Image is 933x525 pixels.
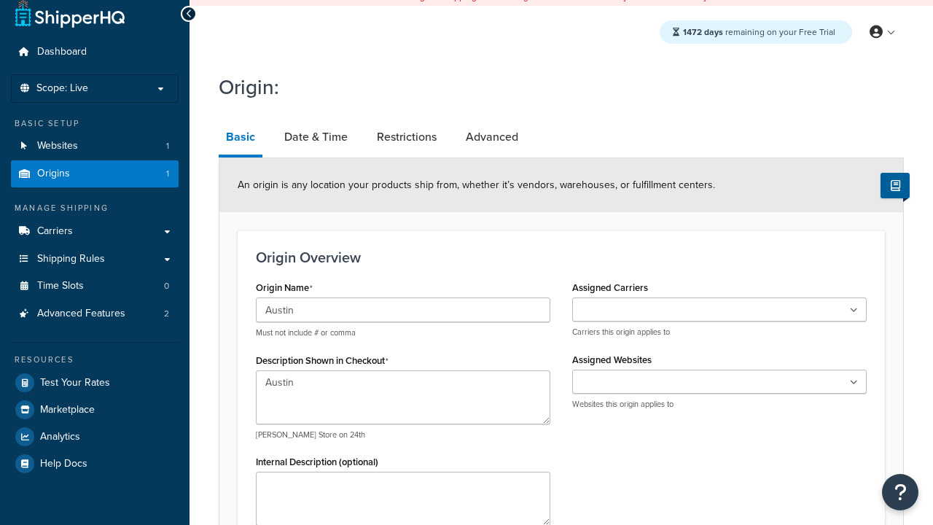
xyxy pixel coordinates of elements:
[256,327,550,338] p: Must not include # or comma
[882,474,918,510] button: Open Resource Center
[40,377,110,389] span: Test Your Rates
[37,225,73,238] span: Carriers
[11,300,179,327] a: Advanced Features2
[11,117,179,130] div: Basic Setup
[40,458,87,470] span: Help Docs
[11,160,179,187] li: Origins
[256,355,389,367] label: Description Shown in Checkout
[572,282,648,293] label: Assigned Carriers
[219,120,262,157] a: Basic
[256,429,550,440] p: [PERSON_NAME] Store on 24th
[11,451,179,477] a: Help Docs
[11,246,179,273] a: Shipping Rules
[11,424,179,450] a: Analytics
[11,202,179,214] div: Manage Shipping
[37,280,84,292] span: Time Slots
[219,73,886,101] h1: Origin:
[37,253,105,265] span: Shipping Rules
[572,399,867,410] p: Websites this origin applies to
[11,397,179,423] a: Marketplace
[11,273,179,300] a: Time Slots0
[11,218,179,245] a: Carriers
[11,133,179,160] a: Websites1
[166,168,169,180] span: 1
[256,249,867,265] h3: Origin Overview
[683,26,723,39] strong: 1472 days
[11,160,179,187] a: Origins1
[683,26,835,39] span: remaining on your Free Trial
[40,404,95,416] span: Marketplace
[458,120,526,155] a: Advanced
[164,308,169,320] span: 2
[256,456,378,467] label: Internal Description (optional)
[11,370,179,396] a: Test Your Rates
[11,273,179,300] li: Time Slots
[37,140,78,152] span: Websites
[11,133,179,160] li: Websites
[37,308,125,320] span: Advanced Features
[36,82,88,95] span: Scope: Live
[11,300,179,327] li: Advanced Features
[572,354,652,365] label: Assigned Websites
[166,140,169,152] span: 1
[164,280,169,292] span: 0
[881,173,910,198] button: Show Help Docs
[37,46,87,58] span: Dashboard
[572,327,867,338] p: Carriers this origin applies to
[40,431,80,443] span: Analytics
[11,354,179,366] div: Resources
[11,39,179,66] a: Dashboard
[238,177,715,192] span: An origin is any location your products ship from, whether it’s vendors, warehouses, or fulfillme...
[277,120,355,155] a: Date & Time
[256,282,313,294] label: Origin Name
[37,168,70,180] span: Origins
[370,120,444,155] a: Restrictions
